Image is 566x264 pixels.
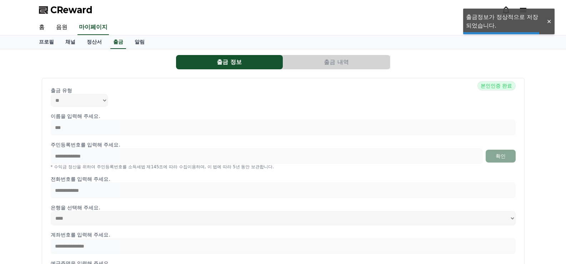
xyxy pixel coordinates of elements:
button: 출금 내역 [283,55,390,69]
a: 홈 [33,20,50,35]
button: 확인 [486,150,516,163]
a: 마이페이지 [77,20,109,35]
a: 출금 [110,35,126,49]
a: 채널 [60,35,81,49]
p: 출금 유형 [51,87,516,94]
p: 이름을 입력해 주세요. [51,113,516,120]
span: CReward [50,4,92,16]
a: 알림 [129,35,150,49]
p: 계좌번호를 입력해 주세요. [51,231,516,238]
p: * 수익금 정산을 위하여 주민등록번호를 소득세법 제145조에 따라 수집이용하며, 이 법에 따라 5년 동안 보관합니다. [51,164,516,170]
a: 프로필 [33,35,60,49]
p: 주민등록번호를 입력해 주세요. [51,141,120,148]
button: 출금 정보 [176,55,283,69]
p: 전화번호를 입력해 주세요. [51,175,516,183]
a: CReward [39,4,92,16]
span: 본인인증 완료 [477,81,515,90]
a: 음원 [50,20,73,35]
p: 은행을 선택해 주세요. [51,204,516,211]
a: 정산서 [81,35,107,49]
